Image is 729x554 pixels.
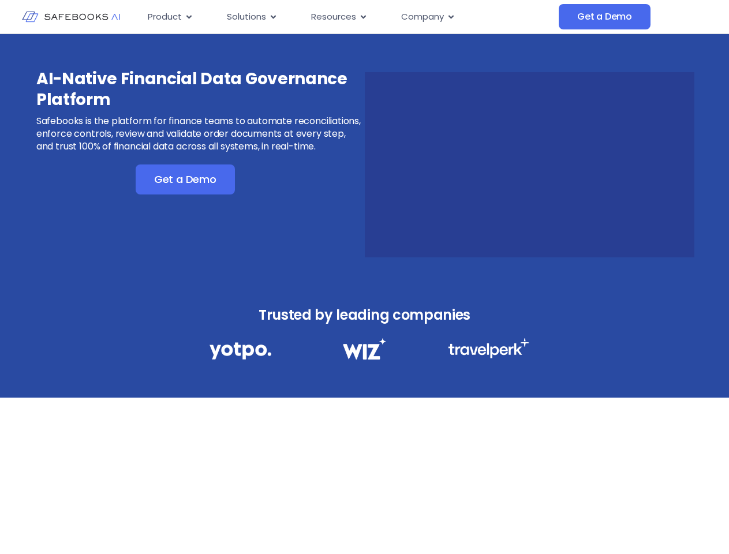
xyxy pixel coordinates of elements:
img: Financial Data Governance 1 [210,338,271,363]
div: Menu Toggle [139,6,559,28]
span: Get a Demo [577,11,632,23]
span: Company [401,10,444,24]
img: Financial Data Governance 2 [337,338,391,360]
a: Get a Demo [559,4,651,29]
span: Solutions [227,10,266,24]
span: Product [148,10,182,24]
span: Get a Demo [154,174,216,185]
img: Financial Data Governance 3 [448,338,529,358]
p: Safebooks is the platform for finance teams to automate reconciliations, enforce controls, review... [36,115,363,153]
h3: Trusted by leading companies [184,304,545,327]
h3: AI-Native Financial Data Governance Platform [36,69,363,110]
a: Get a Demo [136,164,235,194]
span: Resources [311,10,356,24]
nav: Menu [139,6,559,28]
